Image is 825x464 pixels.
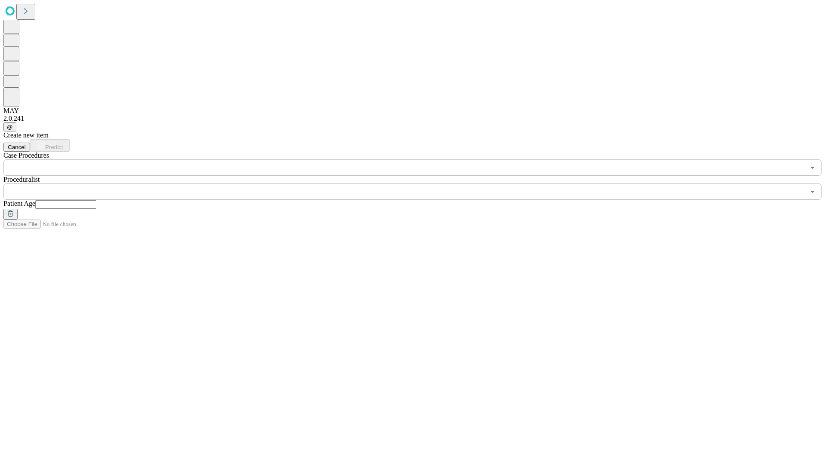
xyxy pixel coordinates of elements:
[807,186,819,198] button: Open
[45,144,63,150] span: Predict
[30,139,70,152] button: Predict
[3,131,49,139] span: Create new item
[8,144,26,150] span: Cancel
[3,152,49,159] span: Scheduled Procedure
[7,124,13,130] span: @
[3,176,40,183] span: Proceduralist
[3,143,30,152] button: Cancel
[807,162,819,174] button: Open
[3,122,16,131] button: @
[3,200,35,207] span: Patient Age
[3,107,822,115] div: MAY
[3,115,822,122] div: 2.0.241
